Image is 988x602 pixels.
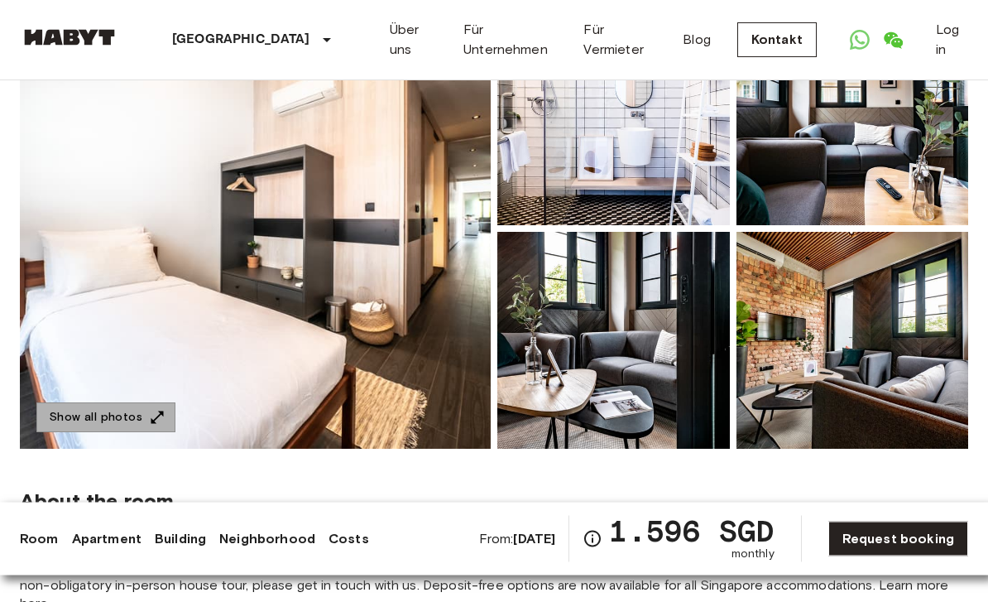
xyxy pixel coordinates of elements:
a: Log in [936,20,968,60]
a: Für Vermieter [583,20,656,60]
span: monthly [731,546,775,562]
button: Show all photos [36,403,175,434]
img: Marketing picture of unit SG-01-027-007-03 [20,9,491,450]
a: Für Unternehmen [463,20,557,60]
img: Picture of unit SG-01-027-007-03 [497,9,730,226]
a: Open WhatsApp [843,23,876,56]
span: About the room [20,489,968,514]
a: Über uns [390,20,438,60]
span: 1.596 SGD [609,516,774,546]
b: [DATE] [513,531,555,547]
a: Costs [329,529,369,549]
a: Request booking [828,522,968,556]
span: From: [479,530,556,548]
a: Open WeChat [876,23,909,56]
img: Picture of unit SG-01-027-007-03 [736,9,969,226]
img: Habyt [20,29,119,46]
a: Room [20,529,59,549]
a: Building [155,529,206,549]
img: Picture of unit SG-01-027-007-03 [736,233,969,450]
img: Picture of unit SG-01-027-007-03 [497,233,730,450]
a: Neighborhood [219,529,315,549]
a: Blog [683,30,711,50]
p: [GEOGRAPHIC_DATA] [172,30,310,50]
a: Apartment [72,529,141,549]
svg: Check cost overview for full price breakdown. Please note that discounts apply to new joiners onl... [583,529,602,549]
a: Kontakt [737,22,817,57]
